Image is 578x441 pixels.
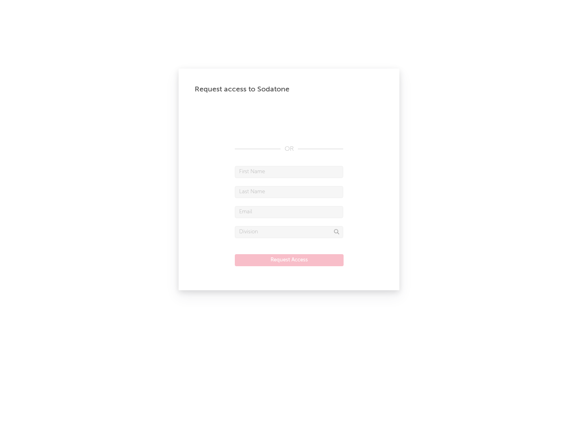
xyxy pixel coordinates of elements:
input: Email [235,206,343,218]
input: Division [235,226,343,238]
input: First Name [235,166,343,178]
div: OR [235,144,343,154]
div: Request access to Sodatone [195,85,383,94]
input: Last Name [235,186,343,198]
button: Request Access [235,254,344,266]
